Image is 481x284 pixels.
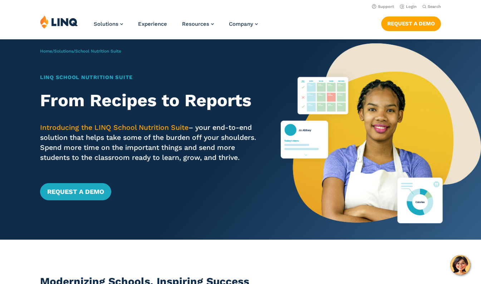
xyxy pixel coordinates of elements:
[40,73,261,81] h1: LINQ School Nutrition Suite
[40,123,261,163] p: – your end-to-end solution that helps take some of the burden off your shoulders. Spend more time...
[40,183,111,200] a: Request a Demo
[138,21,167,27] a: Experience
[229,21,258,27] a: Company
[40,15,78,29] img: LINQ | K‑12 Software
[381,16,441,31] a: Request a Demo
[428,4,441,9] span: Search
[372,4,394,9] a: Support
[40,123,188,132] span: Introducing the LINQ School Nutrition Suite
[54,49,73,54] a: Solutions
[40,49,121,54] span: / /
[281,39,481,240] img: Nutrition Suite Launch
[450,255,470,275] button: Hello, have a question? Let’s chat.
[422,4,441,9] button: Open Search Bar
[94,21,123,27] a: Solutions
[381,15,441,31] nav: Button Navigation
[400,4,417,9] a: Login
[94,15,258,39] nav: Primary Navigation
[75,49,121,54] span: School Nutrition Suite
[94,21,118,27] span: Solutions
[40,49,52,54] a: Home
[40,90,261,111] h2: From Recipes to Reports
[182,21,209,27] span: Resources
[229,21,253,27] span: Company
[182,21,214,27] a: Resources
